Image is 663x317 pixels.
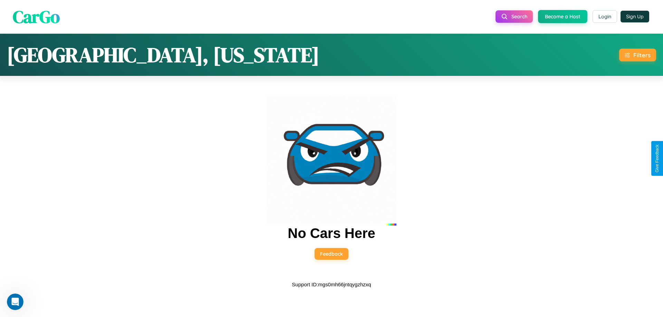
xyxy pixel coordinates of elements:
p: Support ID: mgs0mh66jntqygzhzxq [292,280,371,289]
span: CarGo [13,4,60,28]
button: Login [593,10,617,23]
h2: No Cars Here [288,226,375,241]
button: Become a Host [538,10,587,23]
button: Feedback [315,248,348,260]
iframe: Intercom live chat [7,294,23,310]
h1: [GEOGRAPHIC_DATA], [US_STATE] [7,41,319,69]
div: Filters [633,51,651,59]
button: Search [496,10,533,23]
span: Search [511,13,527,20]
img: car [267,96,396,226]
button: Filters [619,49,656,61]
div: Give Feedback [655,145,660,172]
button: Sign Up [621,11,649,22]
